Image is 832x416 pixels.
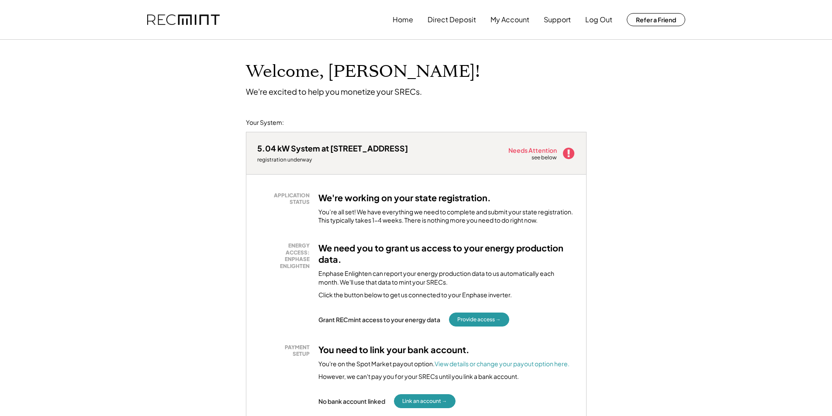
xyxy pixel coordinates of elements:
div: Grant RECmint access to your energy data [318,316,440,323]
h3: We need you to grant us access to your energy production data. [318,242,575,265]
div: PAYMENT SETUP [262,344,310,358]
button: Direct Deposit [428,11,476,28]
div: No bank account linked [318,397,385,405]
div: APPLICATION STATUS [262,192,310,206]
div: registration underway [257,156,408,163]
div: Needs Attention [508,147,558,153]
h3: You need to link your bank account. [318,344,470,355]
button: Provide access → [449,313,509,327]
button: My Account [490,11,529,28]
div: You’re all set! We have everything we need to complete and submit your state registration. This t... [318,208,575,225]
div: We're excited to help you monetize your SRECs. [246,86,422,96]
div: ENERGY ACCESS: ENPHASE ENLIGHTEN [262,242,310,269]
button: Support [544,11,571,28]
button: Log Out [585,11,612,28]
div: However, we can't pay you for your SRECs until you link a bank account. [318,372,519,381]
button: Link an account → [394,394,456,408]
h1: Welcome, [PERSON_NAME]! [246,62,480,82]
div: see below [532,154,558,162]
div: Enphase Enlighten can report your energy production data to us automatically each month. We'll us... [318,269,575,286]
div: You're on the Spot Market payout option. [318,360,570,368]
div: 5.04 kW System at [STREET_ADDRESS] [257,143,408,153]
img: recmint-logotype%403x.png [147,14,220,25]
h3: We're working on your state registration. [318,192,491,203]
button: Home [393,11,413,28]
div: Click the button below to get us connected to your Enphase inverter. [318,291,512,299]
div: Your System: [246,118,284,127]
a: View details or change your payout option here. [435,360,570,368]
button: Refer a Friend [627,13,685,26]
